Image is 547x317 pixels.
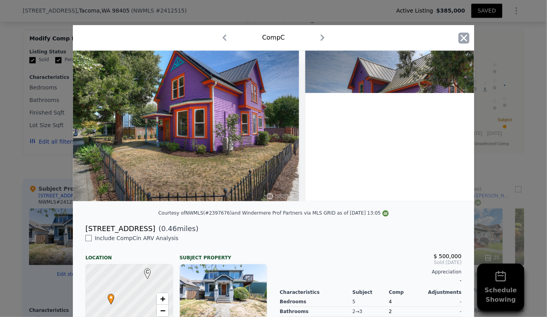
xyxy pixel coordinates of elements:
img: Property Img [73,51,299,201]
div: [STREET_ADDRESS] [85,223,155,234]
div: Appreciation [280,269,462,275]
span: $ 500,000 [434,253,462,259]
a: Zoom in [157,293,168,305]
div: - [280,275,462,286]
span: 0.46 [161,224,177,233]
a: Zoom out [157,305,168,317]
div: Adjustments [425,289,462,295]
img: Property Img [305,51,531,201]
div: Courtesy of NWMLS (#2397676) and Windermere Prof Partners via MLS GRID as of [DATE] 13:05 [158,210,389,216]
span: Include Comp C in ARV Analysis [92,235,182,241]
img: NWMLS Logo [382,210,389,217]
div: Subject Property [179,248,267,261]
span: • [106,291,116,303]
div: Location [85,248,173,261]
div: 2 [389,307,425,317]
div: Comp C [262,33,285,42]
div: Subject [353,289,389,295]
div: - [425,307,462,317]
div: 5 [353,297,389,307]
div: Characteristics [280,289,353,295]
div: C [142,268,147,273]
span: 4 [389,299,392,304]
div: 2 → 3 [353,307,389,317]
div: - [425,297,462,307]
span: − [160,306,165,315]
span: ( miles) [155,223,198,234]
div: Comp [389,289,425,295]
span: + [160,294,165,304]
div: Bedrooms [280,297,353,307]
span: Sold [DATE] [280,259,462,266]
div: • [106,294,110,299]
span: C [142,268,153,275]
div: Bathrooms [280,307,353,317]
